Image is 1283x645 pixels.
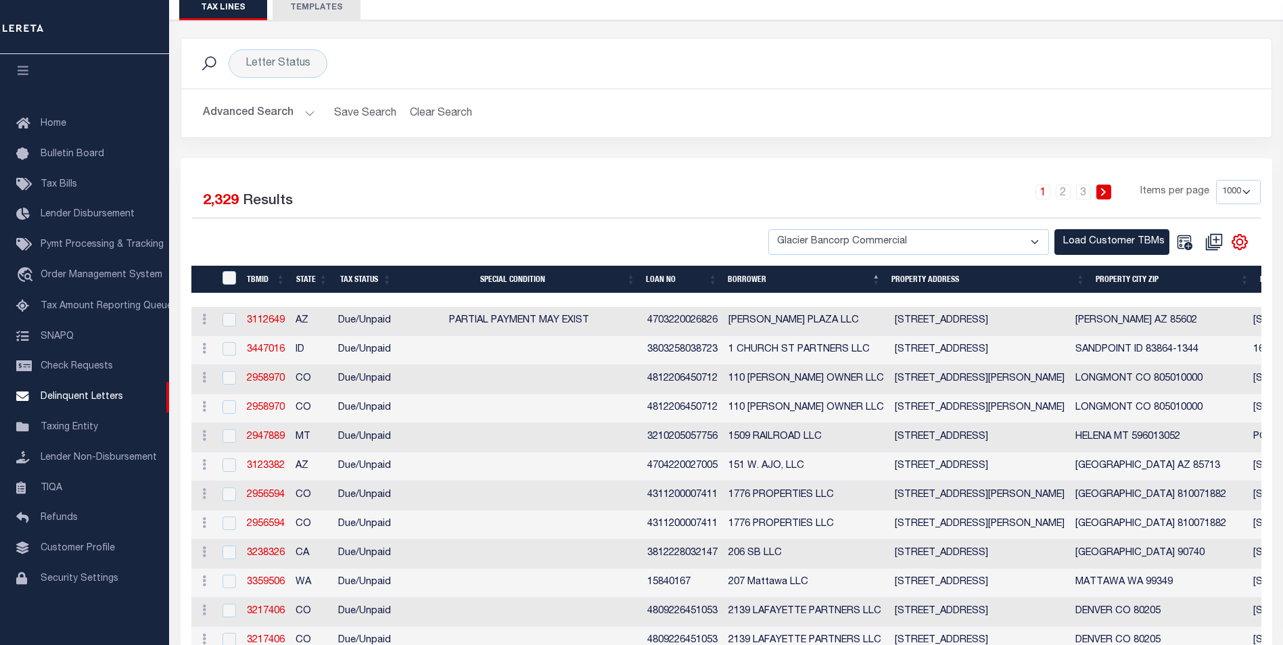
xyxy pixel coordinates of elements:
td: SANDPOINT ID 83864-1344 [1070,336,1248,365]
a: 3 [1076,185,1091,199]
a: 3217406 [247,636,285,645]
td: LONGMONT CO 805010000 [1070,394,1248,423]
td: HELENA MT 596013052 [1070,423,1248,452]
label: Results [243,191,293,212]
td: CO [290,598,333,627]
th: Tax Status: activate to sort column ascending [333,266,397,293]
a: 2 [1056,185,1071,199]
td: [GEOGRAPHIC_DATA] 90740 [1070,540,1248,569]
span: Due/Unpaid [338,403,391,412]
a: 2947889 [247,432,285,441]
td: 4812206450712 [642,394,723,423]
span: Due/Unpaid [338,636,391,645]
td: 1776 PROPERTIES LLC [723,510,889,540]
td: AZ [290,452,333,481]
span: 2,329 [203,194,239,208]
td: CO [290,365,333,394]
td: MT [290,423,333,452]
td: 1 CHURCH ST PARTNERS LLC [723,336,889,365]
span: Due/Unpaid [338,461,391,471]
button: Clear Search [404,100,478,126]
a: 3447016 [247,345,285,354]
span: Home [41,119,66,128]
td: 4311200007411 [642,510,723,540]
td: [STREET_ADDRESS][PERSON_NAME] [889,510,1070,540]
td: 4311200007411 [642,481,723,510]
td: 110 [PERSON_NAME] OWNER LLC [723,365,889,394]
a: 3359506 [247,577,285,587]
td: 3812228032147 [642,540,723,569]
td: [STREET_ADDRESS][PERSON_NAME] [889,394,1070,423]
td: [STREET_ADDRESS] [889,540,1070,569]
span: Due/Unpaid [338,548,391,558]
th: Property Address: activate to sort column ascending [886,266,1090,293]
td: 3803258038723 [642,336,723,365]
button: Save Search [326,100,404,126]
a: 3217406 [247,606,285,616]
td: 206 SB LLC [723,540,889,569]
span: Tax Amount Reporting Queue [41,302,172,311]
th: LOAN NO: activate to sort column ascending [640,266,722,293]
td: 110 [PERSON_NAME] OWNER LLC [723,394,889,423]
th: BORROWER: activate to sort column descending [722,266,886,293]
th: TBMID: activate to sort column ascending [241,266,291,293]
td: [PERSON_NAME] PLAZA LLC [723,307,889,336]
td: 15840167 [642,569,723,598]
td: 4704220027005 [642,452,723,481]
a: 3112649 [247,316,285,325]
span: PARTIAL PAYMENT MAY EXIST [449,316,589,325]
td: [STREET_ADDRESS] [889,569,1070,598]
a: 2956594 [247,490,285,500]
button: Advanced Search [203,100,315,126]
td: 1776 PROPERTIES LLC [723,481,889,510]
i: travel_explore [16,267,38,285]
span: Due/Unpaid [338,374,391,383]
a: 2958970 [247,374,285,383]
td: CO [290,394,333,423]
td: [GEOGRAPHIC_DATA] AZ 85713 [1070,452,1248,481]
td: [STREET_ADDRESS] [889,598,1070,627]
span: Due/Unpaid [338,316,391,325]
td: CO [290,510,333,540]
td: [STREET_ADDRESS] [889,336,1070,365]
span: Due/Unpaid [338,345,391,354]
td: WA [290,569,333,598]
span: Lender Non-Disbursement [41,453,157,462]
td: LONGMONT CO 805010000 [1070,365,1248,394]
span: Delinquent Letters [41,392,123,402]
span: TIQA [41,483,62,492]
td: [STREET_ADDRESS][PERSON_NAME] [889,481,1070,510]
span: Customer Profile [41,544,115,553]
td: 151 W. AJO, LLC [723,452,889,481]
span: Refunds [41,513,78,523]
td: 4703220026826 [642,307,723,336]
span: Bulletin Board [41,149,104,159]
td: 3210205057756 [642,423,723,452]
a: 2956594 [247,519,285,529]
span: Order Management System [41,270,162,280]
span: Due/Unpaid [338,606,391,616]
th: Special Condition: activate to sort column ascending [397,266,641,293]
td: [STREET_ADDRESS][PERSON_NAME] [889,365,1070,394]
td: CO [290,481,333,510]
span: Taxing Entity [41,423,98,432]
span: Due/Unpaid [338,577,391,587]
td: [STREET_ADDRESS] [889,452,1070,481]
td: 4809226451053 [642,598,723,627]
span: Due/Unpaid [338,490,391,500]
td: DENVER CO 80205 [1070,598,1248,627]
span: Due/Unpaid [338,519,391,529]
td: [PERSON_NAME] AZ 85602 [1070,307,1248,336]
td: CA [290,540,333,569]
button: Load Customer TBMs [1054,229,1169,256]
td: AZ [290,307,333,336]
td: 207 Mattawa LLC [723,569,889,598]
span: Tax Bills [41,180,77,189]
span: Due/Unpaid [338,432,391,441]
a: 1 [1035,185,1050,199]
a: 2958970 [247,403,285,412]
span: Security Settings [41,574,118,583]
td: MATTAWA WA 99349 [1070,569,1248,598]
span: SNAPQ [41,331,74,341]
span: Check Requests [41,362,113,371]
